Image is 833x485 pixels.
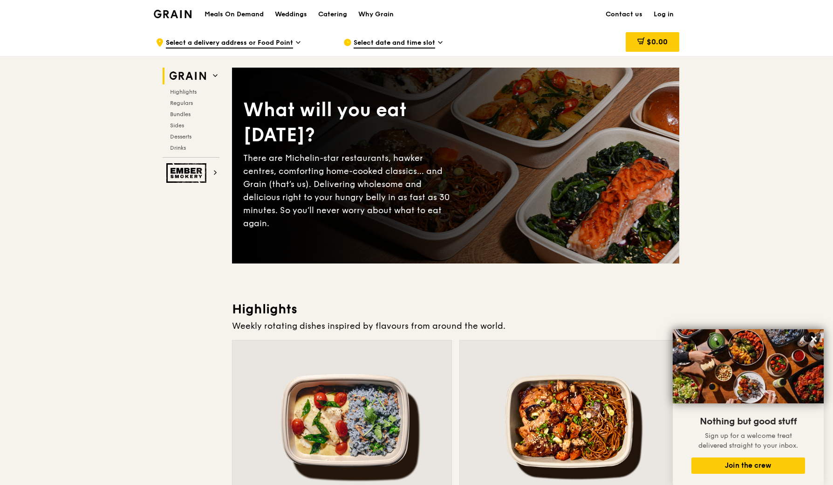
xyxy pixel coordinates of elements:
[275,0,307,28] div: Weddings
[243,97,456,148] div: What will you eat [DATE]?
[166,38,293,48] span: Select a delivery address or Food Point
[318,0,347,28] div: Catering
[205,10,264,19] h1: Meals On Demand
[648,0,679,28] a: Log in
[170,133,191,140] span: Desserts
[170,89,197,95] span: Highlights
[170,145,186,151] span: Drinks
[698,432,798,450] span: Sign up for a welcome treat delivered straight to your inbox.
[673,329,824,403] img: DSC07876-Edit02-Large.jpeg
[243,152,456,230] div: There are Michelin-star restaurants, hawker centres, comforting home-cooked classics… and Grain (...
[354,38,435,48] span: Select date and time slot
[154,10,191,18] img: Grain
[269,0,313,28] a: Weddings
[353,0,399,28] a: Why Grain
[166,68,209,84] img: Grain web logo
[232,319,679,333] div: Weekly rotating dishes inspired by flavours from around the world.
[170,122,184,129] span: Sides
[600,0,648,28] a: Contact us
[806,332,821,346] button: Close
[313,0,353,28] a: Catering
[700,416,797,427] span: Nothing but good stuff
[647,37,668,46] span: $0.00
[358,0,394,28] div: Why Grain
[232,301,679,318] h3: Highlights
[166,163,209,183] img: Ember Smokery web logo
[691,457,805,474] button: Join the crew
[170,100,193,106] span: Regulars
[170,111,191,118] span: Bundles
